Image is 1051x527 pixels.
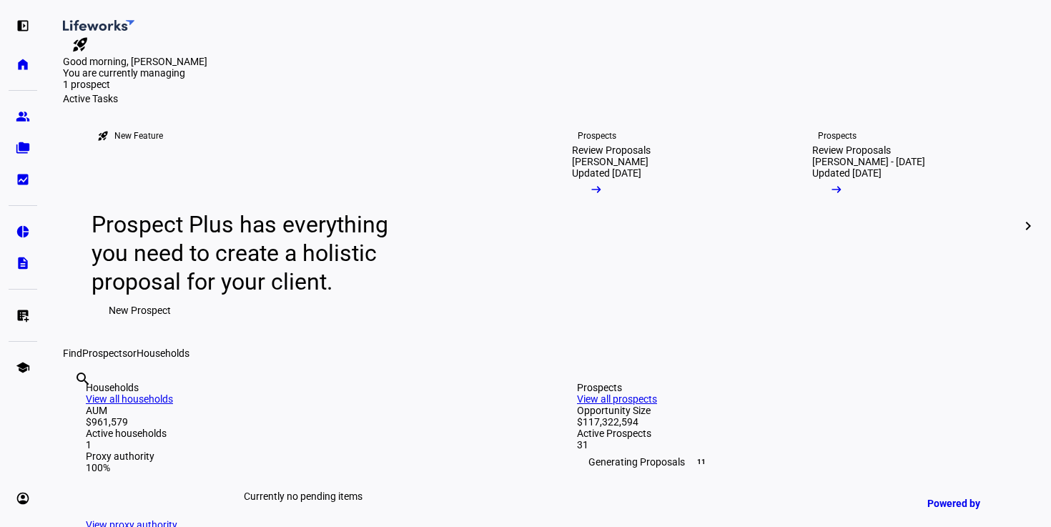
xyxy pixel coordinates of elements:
div: [PERSON_NAME] [572,156,648,167]
mat-icon: search [74,370,92,388]
div: Review Proposals [572,144,651,156]
a: bid_landscape [9,165,37,194]
a: folder_copy [9,134,37,162]
eth-mat-symbol: left_panel_open [16,19,30,33]
mat-icon: arrow_right_alt [589,182,603,197]
span: You are currently managing [63,67,185,79]
a: View all prospects [577,393,657,405]
mat-icon: arrow_right_alt [829,182,844,197]
eth-mat-symbol: folder_copy [16,141,30,155]
div: 1 [86,439,520,450]
div: Opportunity Size [577,405,1011,416]
div: [PERSON_NAME] - [DATE] [812,156,925,167]
input: Enter name of prospect or household [74,390,77,407]
div: Prospects [578,130,616,142]
div: $117,322,594 [577,416,1011,428]
eth-mat-symbol: list_alt_add [16,308,30,322]
div: 31 [577,439,1011,450]
eth-mat-symbol: bid_landscape [16,172,30,187]
div: Prospect Plus has everything you need to create a holistic proposal for your client. [92,210,430,296]
div: Review Proposals [812,144,891,156]
mat-icon: rocket_launch [71,36,89,53]
div: Active Prospects [577,428,1011,439]
span: Households [137,348,189,359]
mat-icon: chevron_right [1020,217,1037,235]
div: Prospects [577,382,1011,393]
div: Proxy authority [86,450,520,462]
eth-mat-symbol: home [16,57,30,72]
div: Active households [86,428,520,439]
span: Prospects [82,348,127,359]
div: $961,579 [86,416,520,428]
eth-mat-symbol: account_circle [16,491,30,506]
a: home [9,50,37,79]
div: 100% [86,462,520,473]
div: Updated [DATE] [572,167,641,179]
div: Households [86,382,520,393]
a: pie_chart [9,217,37,246]
mat-icon: rocket_launch [97,130,109,142]
a: Powered by [920,490,1030,516]
span: 11 [694,456,709,468]
a: ProspectsReview Proposals[PERSON_NAME] - [DATE]Updated [DATE] [789,104,1018,348]
div: Active Tasks [63,93,1034,104]
button: New Prospect [92,296,188,325]
a: group [9,102,37,131]
div: Generating Proposals [577,450,1011,473]
div: 1 prospect [63,79,206,90]
div: Updated [DATE] [812,167,882,179]
div: AUM [86,405,520,416]
eth-mat-symbol: description [16,256,30,270]
a: View all households [86,393,173,405]
div: Good morning, [PERSON_NAME] [63,56,1034,67]
div: New Feature [114,130,163,142]
eth-mat-symbol: pie_chart [16,225,30,239]
a: ProspectsReview Proposals[PERSON_NAME]Updated [DATE] [549,104,778,348]
span: New Prospect [109,296,171,325]
eth-mat-symbol: group [16,109,30,124]
div: Find or [63,348,1034,359]
div: Prospects [818,130,857,142]
eth-mat-symbol: school [16,360,30,375]
a: description [9,249,37,277]
div: Currently no pending items [86,473,520,519]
